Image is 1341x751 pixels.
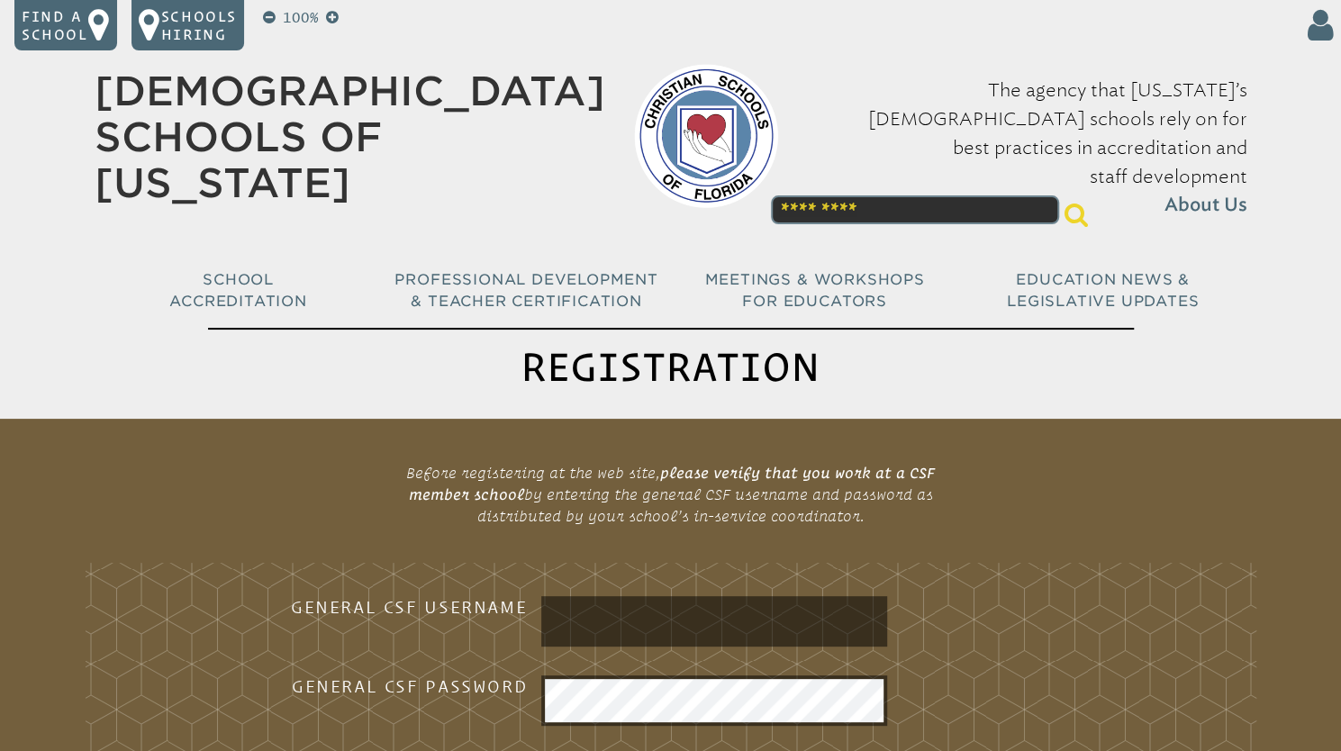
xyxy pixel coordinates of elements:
[1164,191,1247,220] span: About Us
[376,455,966,534] p: Before registering at the web site, by entering the general CSF username and password as distribu...
[1007,271,1199,310] span: Education News & Legislative Updates
[279,7,322,29] p: 100%
[409,465,936,502] b: please verify that you work at a CSF member school
[634,64,778,208] img: csf-logo-web-colors.png
[161,7,237,43] p: Schools Hiring
[22,7,88,43] p: Find a school
[807,76,1247,220] p: The agency that [US_STATE]’s [DEMOGRAPHIC_DATA] schools rely on for best practices in accreditati...
[394,271,657,310] span: Professional Development & Teacher Certification
[95,68,605,206] a: [DEMOGRAPHIC_DATA] Schools of [US_STATE]
[169,271,306,310] span: School Accreditation
[705,271,925,310] span: Meetings & Workshops for Educators
[239,596,527,618] h3: General CSF Username
[239,675,527,697] h3: General CSF Password
[208,328,1134,404] h1: Registration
